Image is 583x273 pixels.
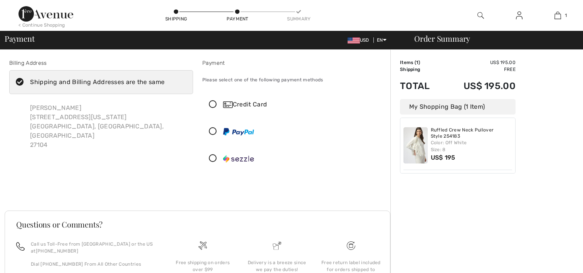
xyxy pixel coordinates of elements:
td: Shipping [400,66,442,73]
span: EN [377,37,386,43]
span: USD [348,37,372,43]
span: Payment [5,35,34,42]
div: Shipping and Billing Addresses are the same [30,78,165,87]
td: Free [442,66,516,73]
a: [PHONE_NUMBER] [36,248,78,254]
img: Ruffled Crew Neck Pullover Style 254183 [403,127,428,163]
div: [PERSON_NAME] [STREET_ADDRESS][US_STATE] [GEOGRAPHIC_DATA], [GEOGRAPHIC_DATA], [GEOGRAPHIC_DATA] ... [24,97,193,156]
p: Dial [PHONE_NUMBER] From All Other Countries [31,261,156,268]
img: PayPal [223,128,254,135]
span: 1 [565,12,567,19]
div: Shipping [165,15,188,22]
a: 1 [539,11,576,20]
td: US$ 195.00 [442,73,516,99]
img: call [16,242,25,251]
img: Free shipping on orders over $99 [347,241,355,250]
div: Payment [226,15,249,22]
p: Call us Toll-Free from [GEOGRAPHIC_DATA] or the US at [31,241,156,254]
td: Items ( ) [400,59,442,66]
img: Delivery is a breeze since we pay the duties! [273,241,281,250]
div: Billing Address [9,59,193,67]
a: Ruffled Crew Neck Pullover Style 254183 [431,127,512,139]
img: Free shipping on orders over $99 [198,241,207,250]
h3: Questions or Comments? [16,221,379,228]
div: Summary [287,15,310,22]
img: 1ère Avenue [18,6,73,22]
img: My Info [516,11,523,20]
div: Please select one of the following payment methods [202,70,386,89]
img: search the website [477,11,484,20]
div: Delivery is a breeze since we pay the duties! [246,259,307,273]
img: My Bag [554,11,561,20]
div: Payment [202,59,386,67]
div: Order Summary [405,35,578,42]
div: My Shopping Bag (1 Item) [400,99,516,115]
img: Credit Card [223,101,233,108]
img: Sezzle [223,155,254,163]
td: Total [400,73,442,99]
div: < Continue Shopping [18,22,65,29]
a: Sign In [510,11,529,20]
div: Color: Off White Size: 8 [431,139,512,153]
div: Credit Card [223,100,380,109]
div: Free shipping on orders over $99 [172,259,234,273]
td: US$ 195.00 [442,59,516,66]
span: 1 [416,60,418,65]
img: US Dollar [348,37,360,44]
span: US$ 195 [431,154,455,161]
